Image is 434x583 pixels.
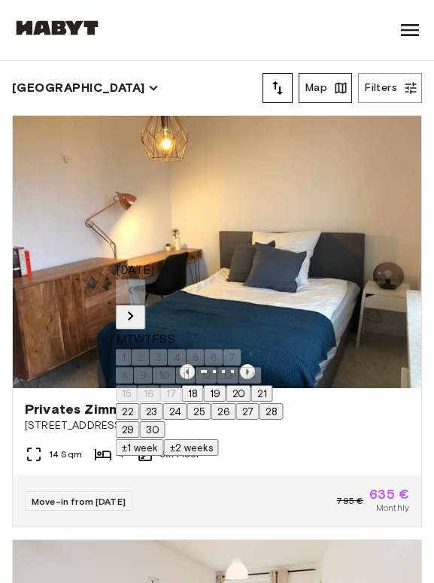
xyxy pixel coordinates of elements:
[150,349,168,366] button: 3
[236,403,259,420] button: 27
[140,421,165,438] button: 30
[163,403,187,420] button: 24
[239,367,262,384] button: 14
[138,385,160,402] button: 16
[204,385,226,402] button: 19
[116,421,140,438] button: 29
[12,77,159,99] button: [GEOGRAPHIC_DATA]
[126,332,134,346] span: Tuesday
[140,403,163,420] button: 23
[116,439,284,457] div: Move In Flexibility
[116,367,134,384] button: 8
[205,349,223,366] button: 6
[196,367,217,384] button: 12
[116,385,138,402] button: 15
[187,349,205,366] button: 5
[358,73,422,103] button: Filters
[134,332,144,346] span: Wednesday
[369,487,409,501] span: 635 €
[160,385,182,402] button: 17
[116,403,140,420] button: 22
[376,501,409,515] span: Monthly
[299,73,352,103] button: Map
[164,439,219,456] button: ±2 weeks
[13,116,421,388] img: Marketing picture of unit DE-02-006-003-03HF
[25,418,409,433] span: [STREET_ADDRESS]
[259,403,284,420] button: 28
[49,448,82,461] span: 14 Sqm
[263,73,293,103] button: tune
[152,332,159,346] span: Friday
[226,385,251,402] button: 20
[116,279,146,304] button: Previous month
[144,332,152,346] span: Thursday
[116,349,132,366] button: 1
[132,349,150,366] button: 2
[153,367,176,384] button: 10
[217,367,239,384] button: 13
[176,367,196,384] button: 11
[12,20,102,35] img: Habyt
[187,403,211,420] button: 25
[116,305,146,329] button: Next month
[223,349,241,366] button: 7
[182,385,204,402] button: 18
[134,367,153,384] button: 9
[251,385,273,402] button: 21
[168,349,187,366] button: 4
[116,261,284,279] div: [DATE]
[159,332,167,346] span: Saturday
[116,439,164,456] button: ±1 week
[211,403,236,420] button: 26
[167,332,175,346] span: Sunday
[116,332,126,346] span: Monday
[336,494,363,508] span: 795 €
[32,496,126,507] span: Move-in from [DATE]
[25,400,134,418] span: Privates Zimmer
